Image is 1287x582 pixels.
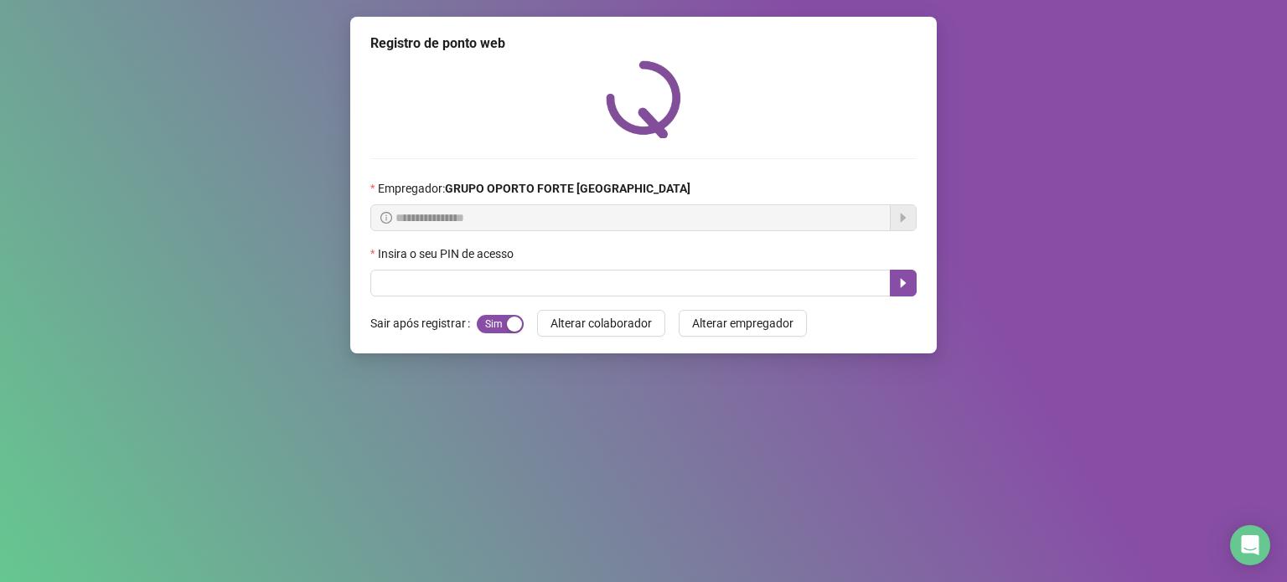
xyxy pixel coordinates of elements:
[370,33,917,54] div: Registro de ponto web
[1230,525,1270,565] div: Open Intercom Messenger
[378,179,690,198] span: Empregador :
[370,310,477,337] label: Sair após registrar
[679,310,807,337] button: Alterar empregador
[537,310,665,337] button: Alterar colaborador
[550,314,652,332] span: Alterar colaborador
[606,60,681,138] img: QRPoint
[445,182,690,195] strong: GRUPO OPORTO FORTE [GEOGRAPHIC_DATA]
[370,245,525,263] label: Insira o seu PIN de acesso
[692,314,793,332] span: Alterar empregador
[897,276,910,290] span: caret-right
[380,212,392,224] span: info-circle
